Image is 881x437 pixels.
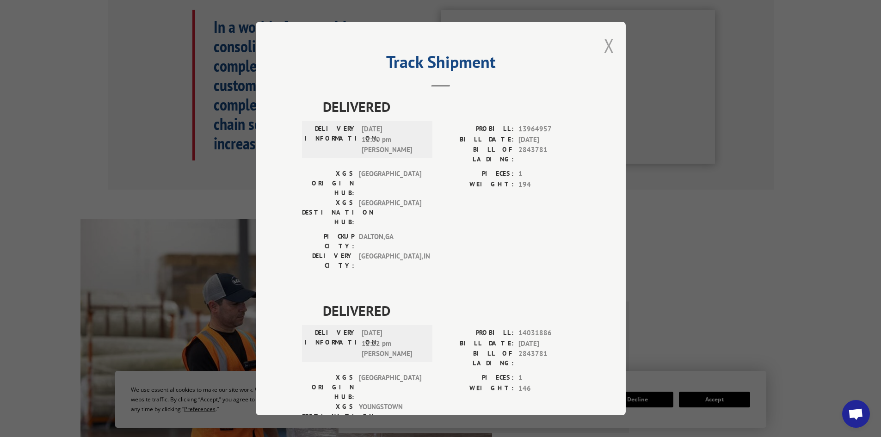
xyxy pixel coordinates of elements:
h2: Track Shipment [302,55,579,73]
button: Close modal [604,33,614,58]
div: Open chat [842,400,870,428]
span: [GEOGRAPHIC_DATA] [359,198,421,227]
span: DELIVERED [323,96,579,117]
span: 146 [518,383,579,394]
label: PIECES: [441,373,514,383]
label: BILL OF LADING: [441,145,514,164]
label: BILL OF LADING: [441,349,514,368]
label: PROBILL: [441,328,514,339]
span: 194 [518,179,579,190]
span: [GEOGRAPHIC_DATA] [359,373,421,402]
span: DELIVERED [323,300,579,321]
label: DELIVERY INFORMATION: [305,328,357,359]
label: WEIGHT: [441,179,514,190]
label: DELIVERY CITY: [302,251,354,271]
span: [GEOGRAPHIC_DATA] [359,169,421,198]
span: [DATE] [518,135,579,145]
span: 2843781 [518,349,579,368]
span: 2843781 [518,145,579,164]
span: 13964957 [518,124,579,135]
label: BILL DATE: [441,135,514,145]
span: [GEOGRAPHIC_DATA] , IN [359,251,421,271]
span: YOUNGSTOWN [359,402,421,431]
label: PROBILL: [441,124,514,135]
label: BILL DATE: [441,339,514,349]
span: [DATE] 12:00 pm [PERSON_NAME] [362,124,424,155]
label: XGS ORIGIN HUB: [302,169,354,198]
span: [DATE] 12:22 pm [PERSON_NAME] [362,328,424,359]
label: DELIVERY INFORMATION: [305,124,357,155]
label: XGS DESTINATION HUB: [302,402,354,431]
span: 1 [518,169,579,179]
span: DALTON , GA [359,232,421,251]
label: XGS DESTINATION HUB: [302,198,354,227]
span: 1 [518,373,579,383]
label: XGS ORIGIN HUB: [302,373,354,402]
label: PICKUP CITY: [302,232,354,251]
label: WEIGHT: [441,383,514,394]
label: PIECES: [441,169,514,179]
span: [DATE] [518,339,579,349]
span: 14031886 [518,328,579,339]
